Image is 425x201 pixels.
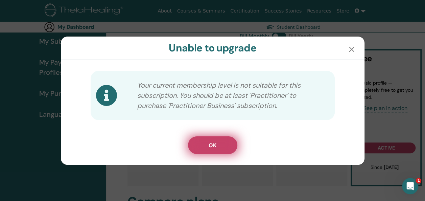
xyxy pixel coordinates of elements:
[66,42,359,54] h3: Unable to upgrade
[121,80,331,111] p: Your current membership level is not suitable for this subscription. You should be at least 'Prac...
[209,142,216,149] span: OK
[416,178,421,183] span: 1
[402,178,418,194] iframe: Intercom live chat
[188,136,237,154] button: OK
